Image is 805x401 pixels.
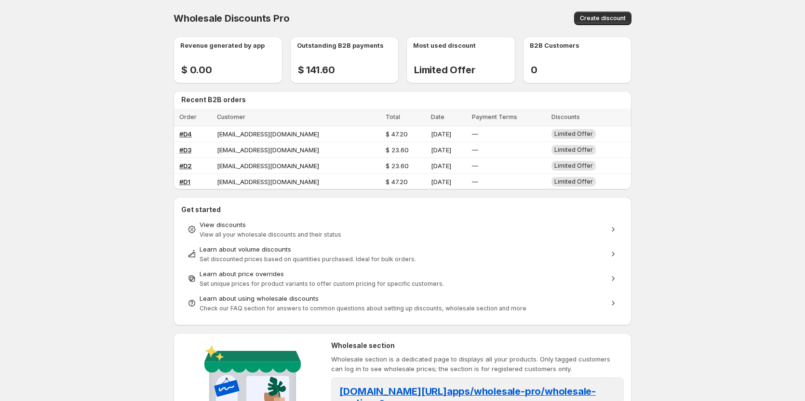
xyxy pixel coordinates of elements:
[472,178,478,186] span: —
[554,162,593,169] span: Limited Offer
[472,130,478,138] span: —
[217,130,319,138] span: [EMAIL_ADDRESS][DOMAIN_NAME]
[472,146,478,154] span: —
[179,146,191,154] a: #D3
[179,178,190,186] a: #D1
[386,113,400,120] span: Total
[298,64,399,76] h2: $ 141.60
[531,64,632,76] h2: 0
[200,255,416,263] span: Set discounted prices based on quantities purchased. Ideal for bulk orders.
[179,162,192,170] a: #D2
[580,14,626,22] span: Create discount
[554,146,593,153] span: Limited Offer
[431,162,451,170] span: [DATE]
[174,13,289,24] span: Wholesale Discounts Pro
[431,178,451,186] span: [DATE]
[554,130,593,137] span: Limited Offer
[200,231,341,238] span: View all your wholesale discounts and their status
[179,130,192,138] a: #D4
[431,113,444,120] span: Date
[472,162,478,170] span: —
[200,280,444,287] span: Set unique prices for product variants to offer custom pricing for specific customers.
[551,113,580,120] span: Discounts
[331,354,624,374] p: Wholesale section is a dedicated page to displays all your products. Only tagged customers can lo...
[386,146,409,154] span: $ 23.60
[217,113,245,120] span: Customer
[472,113,517,120] span: Payment Terms
[200,305,526,312] span: Check our FAQ section for answers to common questions about setting up discounts, wholesale secti...
[386,130,408,138] span: $ 47.20
[386,162,409,170] span: $ 23.60
[200,294,605,303] div: Learn about using wholesale discounts
[297,40,384,50] p: Outstanding B2B payments
[217,162,319,170] span: [EMAIL_ADDRESS][DOMAIN_NAME]
[181,95,628,105] h2: Recent B2B orders
[179,113,197,120] span: Order
[530,40,579,50] p: B2B Customers
[413,40,476,50] p: Most used discount
[431,146,451,154] span: [DATE]
[200,269,605,279] div: Learn about price overrides
[181,205,624,214] h2: Get started
[414,64,515,76] h2: Limited Offer
[431,130,451,138] span: [DATE]
[180,40,265,50] p: Revenue generated by app
[181,64,282,76] h2: $ 0.00
[554,178,593,185] span: Limited Offer
[217,178,319,186] span: [EMAIL_ADDRESS][DOMAIN_NAME]
[200,220,605,229] div: View discounts
[217,146,319,154] span: [EMAIL_ADDRESS][DOMAIN_NAME]
[200,244,605,254] div: Learn about volume discounts
[386,178,408,186] span: $ 47.20
[331,341,624,350] h2: Wholesale section
[574,12,631,25] button: Create discount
